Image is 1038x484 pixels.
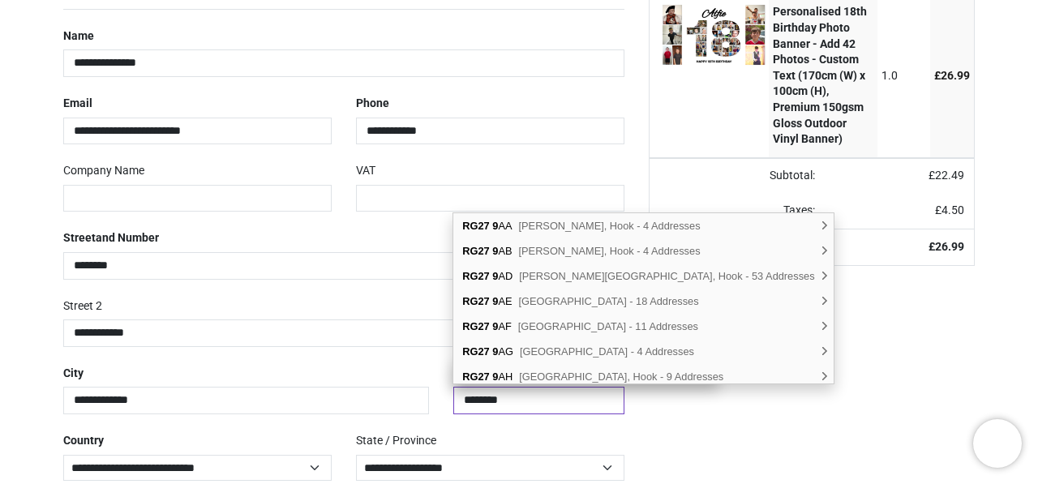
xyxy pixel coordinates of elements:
[650,193,825,229] td: Taxes:
[462,295,489,307] b: RG27
[881,68,926,84] div: 1.0
[935,240,964,253] span: 26.99
[935,169,964,182] span: 22.49
[492,220,498,232] b: 9
[941,69,970,82] span: 26.99
[453,263,833,289] div: AD
[96,231,159,244] span: and Number
[63,427,104,455] label: Country
[492,345,498,358] b: 9
[462,320,489,332] b: RG27
[63,225,159,252] label: Street
[63,360,84,388] label: City
[518,320,698,332] span: [GEOGRAPHIC_DATA] - 11 Addresses
[453,364,833,388] div: AH
[63,23,94,50] label: Name
[63,90,92,118] label: Email
[935,203,964,216] span: £
[356,157,375,185] label: VAT
[356,427,436,455] label: State / Province
[453,339,833,364] div: AG
[941,203,964,216] span: 4.50
[519,370,723,383] span: [GEOGRAPHIC_DATA], Hook - 9 Addresses
[650,158,825,194] td: Subtotal:
[934,69,970,82] span: £
[453,314,833,339] div: AF
[63,157,144,185] label: Company Name
[929,169,964,182] span: £
[492,370,498,383] b: 9
[519,220,701,232] span: [PERSON_NAME], Hook - 4 Addresses
[356,90,389,118] label: Phone
[520,345,694,358] span: [GEOGRAPHIC_DATA] - 4 Addresses
[519,295,699,307] span: [GEOGRAPHIC_DATA] - 18 Addresses
[453,213,833,238] div: AA
[662,4,766,65] img: 3G44csAAAAGSURBVAMA0XWxILwAoBgAAAAASUVORK5CYII=
[462,345,489,358] b: RG27
[462,220,489,232] b: RG27
[462,270,489,282] b: RG27
[519,245,701,257] span: [PERSON_NAME], Hook - 4 Addresses
[492,320,498,332] b: 9
[973,419,1022,468] iframe: Brevo live chat
[519,270,814,282] span: [PERSON_NAME][GEOGRAPHIC_DATA], Hook - 53 Addresses
[453,289,833,314] div: AE
[453,238,833,263] div: AB
[492,245,498,257] b: 9
[929,240,964,253] strong: £
[462,245,489,257] b: RG27
[462,370,489,383] b: RG27
[453,213,833,384] div: address list
[63,293,102,320] label: Street 2
[492,295,498,307] b: 9
[492,270,498,282] b: 9
[773,5,867,145] strong: Personalised 18th Birthday Photo Banner - Add 42 Photos - Custom Text (170cm (W) x 100cm (H), Pre...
